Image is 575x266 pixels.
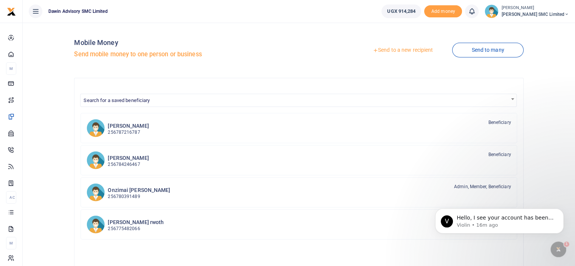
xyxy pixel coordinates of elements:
iframe: Intercom notifications message [424,193,575,246]
h4: Mobile Money [74,39,296,47]
span: Admin, Member, Beneficiary [454,183,511,190]
li: Ac [6,191,16,204]
li: Toup your wallet [424,5,462,18]
span: Beneficiary [488,119,511,126]
p: 256787216787 [108,129,149,136]
span: 1 [565,240,571,246]
a: MG [PERSON_NAME] 256784246467 Beneficiary [81,145,517,175]
img: MG [87,151,105,169]
a: logo-small logo-large logo-large [7,8,16,14]
span: Add money [424,5,462,18]
a: Send to a new recipient [353,43,452,57]
h6: Onzimai [PERSON_NAME] [108,187,170,193]
span: Search for a saved beneficiary [81,94,516,106]
img: LO [87,119,105,137]
iframe: Intercom live chat [549,240,567,258]
a: profile-user [PERSON_NAME] [PERSON_NAME] SMC Limited [485,5,569,18]
img: logo-small [7,7,16,16]
a: LO [PERSON_NAME] 256787216787 Beneficiary [81,113,517,143]
a: OFd Onzimai [PERSON_NAME] 256780391489 Admin, Member, Beneficiary [81,177,517,207]
small: [PERSON_NAME] [501,5,569,11]
a: Add money [424,8,462,14]
a: ROr [PERSON_NAME] rwoth 256775482066 Beneficiary [81,209,517,240]
span: [PERSON_NAME] SMC Limited [501,11,569,18]
span: Beneficiary [488,151,511,158]
li: M [6,62,16,75]
h6: [PERSON_NAME] rwoth [108,219,164,226]
img: ROr [87,215,105,234]
li: M [6,237,16,249]
img: OFd [87,183,105,201]
p: 256780391489 [108,193,170,200]
p: 256784246467 [108,161,149,168]
h5: Send mobile money to one person or business [74,51,296,58]
img: profile-user [485,5,498,18]
span: Dawin Advisory SMC Limited [45,8,111,15]
span: Search for a saved beneficiary [84,97,150,103]
a: UGX 914,284 [381,5,421,18]
li: Wallet ballance [378,5,424,18]
span: UGX 914,284 [387,8,415,15]
h6: [PERSON_NAME] [108,155,149,161]
p: 256775482066 [108,225,164,232]
a: Send to many [452,43,523,57]
h6: [PERSON_NAME] [108,123,149,129]
span: Search for a saved beneficiary [80,94,516,107]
